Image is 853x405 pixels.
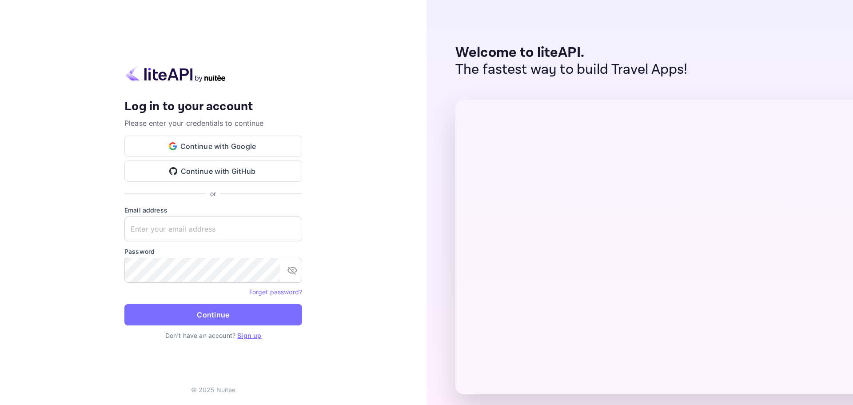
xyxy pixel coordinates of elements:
button: toggle password visibility [283,261,301,279]
button: Continue [124,304,302,325]
button: Continue with Google [124,136,302,157]
a: Forget password? [249,288,302,296]
h4: Log in to your account [124,99,302,115]
label: Password [124,247,302,256]
p: or [210,189,216,198]
p: The fastest way to build Travel Apps! [455,61,688,78]
a: Sign up [237,332,261,339]
img: liteapi [124,65,227,82]
a: Forget password? [249,287,302,296]
p: Welcome to liteAPI. [455,44,688,61]
p: © 2025 Nuitee [191,385,236,394]
button: Continue with GitHub [124,160,302,182]
input: Enter your email address [124,217,302,241]
p: Please enter your credentials to continue [124,118,302,128]
p: Don't have an account? [124,331,302,340]
label: Email address [124,205,302,215]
